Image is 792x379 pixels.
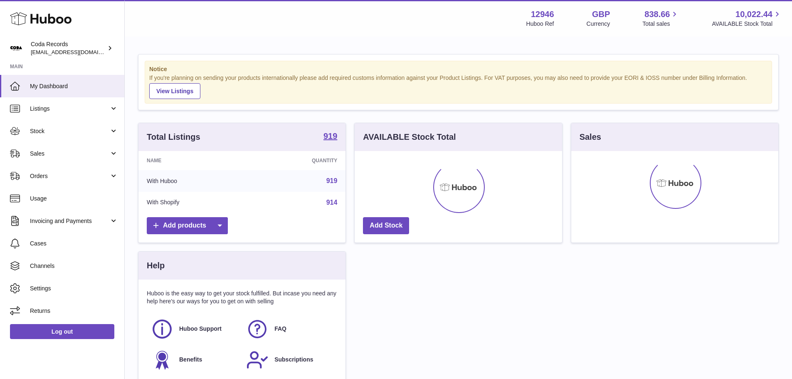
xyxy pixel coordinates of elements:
[138,170,250,192] td: With Huboo
[642,9,679,28] a: 838.66 Total sales
[30,285,118,292] span: Settings
[30,240,118,248] span: Cases
[735,9,772,20] span: 10,022.44
[149,65,767,73] strong: Notice
[274,356,313,364] span: Subscriptions
[526,20,554,28] div: Huboo Ref
[149,74,767,99] div: If you're planning on sending your products internationally please add required customs informati...
[179,356,202,364] span: Benefits
[30,82,118,90] span: My Dashboard
[10,324,114,339] a: Log out
[592,9,610,20] strong: GBP
[30,172,109,180] span: Orders
[274,325,286,333] span: FAQ
[179,325,222,333] span: Huboo Support
[326,199,338,206] a: 914
[147,260,165,271] h3: Help
[644,9,670,20] span: 838.66
[531,9,554,20] strong: 12946
[31,49,122,55] span: [EMAIL_ADDRESS][DOMAIN_NAME]
[147,131,200,143] h3: Total Listings
[138,151,250,170] th: Name
[246,349,333,371] a: Subscriptions
[10,42,22,54] img: internalAdmin-12946@internal.huboo.com
[363,217,409,234] a: Add Stock
[30,195,118,203] span: Usage
[30,262,118,270] span: Channels
[138,192,250,213] td: With Shopify
[323,132,337,142] a: 919
[147,290,337,305] p: Huboo is the easy way to get your stock fulfilled. But incase you need any help here's our ways f...
[712,20,782,28] span: AVAILABLE Stock Total
[149,83,200,99] a: View Listings
[323,132,337,140] strong: 919
[147,217,228,234] a: Add products
[151,349,238,371] a: Benefits
[712,9,782,28] a: 10,022.44 AVAILABLE Stock Total
[363,131,456,143] h3: AVAILABLE Stock Total
[151,318,238,340] a: Huboo Support
[31,40,106,56] div: Coda Records
[587,20,610,28] div: Currency
[30,127,109,135] span: Stock
[642,20,679,28] span: Total sales
[250,151,346,170] th: Quantity
[326,177,338,184] a: 919
[30,217,109,225] span: Invoicing and Payments
[580,131,601,143] h3: Sales
[30,105,109,113] span: Listings
[30,150,109,158] span: Sales
[30,307,118,315] span: Returns
[246,318,333,340] a: FAQ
